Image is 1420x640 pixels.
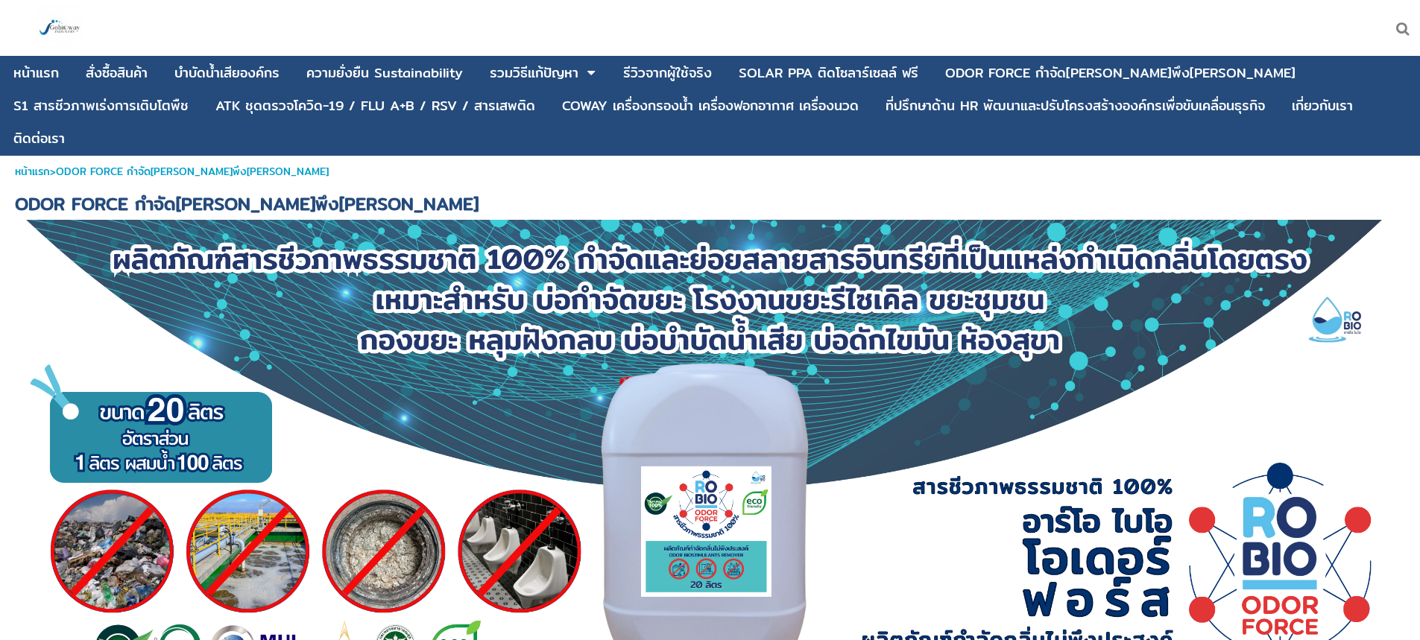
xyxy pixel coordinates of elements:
[215,92,535,120] a: ATK ชุดตรวจโควิด-19 / FLU A+B / RSV / สารเสพติด
[15,189,479,218] span: ODOR FORCE กำจัด[PERSON_NAME]พึง[PERSON_NAME]
[306,66,463,80] div: ความยั่งยืน Sustainability
[886,92,1265,120] a: ที่ปรึกษาด้าน HR พัฒนาและปรับโครงสร้างองค์กรเพื่อขับเคลื่อนธุรกิจ
[623,66,712,80] div: รีวิวจากผู้ใช้จริง
[886,99,1265,113] div: ที่ปรึกษาด้าน HR พัฒนาและปรับโครงสร้างองค์กรเพื่อขับเคลื่อนธุรกิจ
[1292,99,1353,113] div: เกี่ยวกับเรา
[215,99,535,113] div: ATK ชุดตรวจโควิด-19 / FLU A+B / RSV / สารเสพติด
[13,132,65,145] div: ติดต่อเรา
[13,124,65,153] a: ติดต่อเรา
[174,66,280,80] div: บําบัดน้ำเสียองค์กร
[623,59,712,87] a: รีวิวจากผู้ใช้จริง
[490,59,578,87] a: รวมวิธีแก้ปัญหา
[490,66,578,80] div: รวมวิธีแก้ปัญหา
[306,59,463,87] a: ความยั่งยืน Sustainability
[13,92,189,120] a: S1 สารชีวภาพเร่งการเติบโตพืช
[13,99,189,113] div: S1 สารชีวภาพเร่งการเติบโตพืช
[86,59,148,87] a: สั่งซื้อสินค้า
[13,59,59,87] a: หน้าแรก
[37,6,82,51] img: large-1644130236041.jpg
[945,59,1296,87] a: ODOR FORCE กำจัด[PERSON_NAME]พึง[PERSON_NAME]
[174,59,280,87] a: บําบัดน้ำเสียองค์กร
[739,59,918,87] a: SOLAR PPA ติดโซลาร์เซลล์ ฟรี
[13,66,59,80] div: หน้าแรก
[86,66,148,80] div: สั่งซื้อสินค้า
[15,163,50,180] a: หน้าแรก
[1292,92,1353,120] a: เกี่ยวกับเรา
[945,66,1296,80] div: ODOR FORCE กำจัด[PERSON_NAME]พึง[PERSON_NAME]
[562,99,859,113] div: COWAY เครื่องกรองน้ำ เครื่องฟอกอากาศ เครื่องนวด
[562,92,859,120] a: COWAY เครื่องกรองน้ำ เครื่องฟอกอากาศ เครื่องนวด
[739,66,918,80] div: SOLAR PPA ติดโซลาร์เซลล์ ฟรี
[56,163,329,180] span: ODOR FORCE กำจัด[PERSON_NAME]พึง[PERSON_NAME]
